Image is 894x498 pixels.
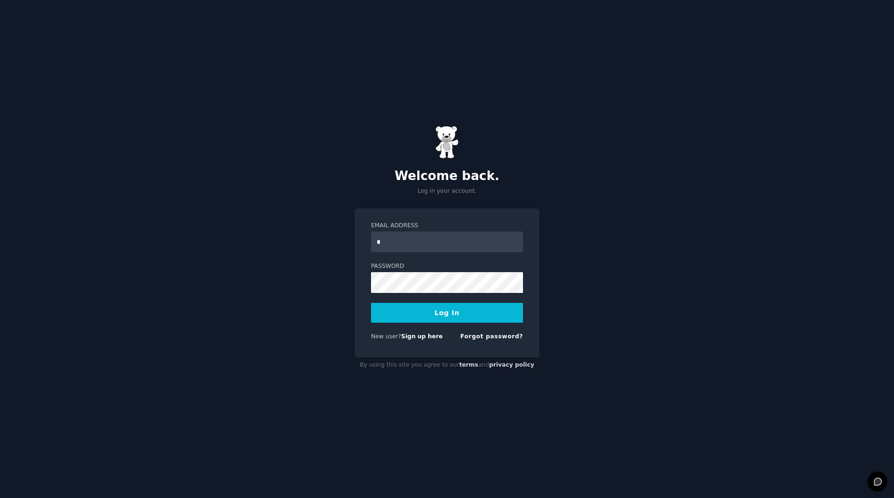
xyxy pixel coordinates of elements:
[371,303,523,323] button: Log In
[459,361,478,368] a: terms
[435,126,459,159] img: Gummy Bear
[354,169,540,184] h2: Welcome back.
[371,262,523,271] label: Password
[489,361,534,368] a: privacy policy
[354,187,540,196] p: Log in your account.
[460,333,523,340] a: Forgot password?
[401,333,443,340] a: Sign up here
[371,333,401,340] span: New user?
[354,358,540,373] div: By using this site you agree to our and
[371,222,523,230] label: Email Address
